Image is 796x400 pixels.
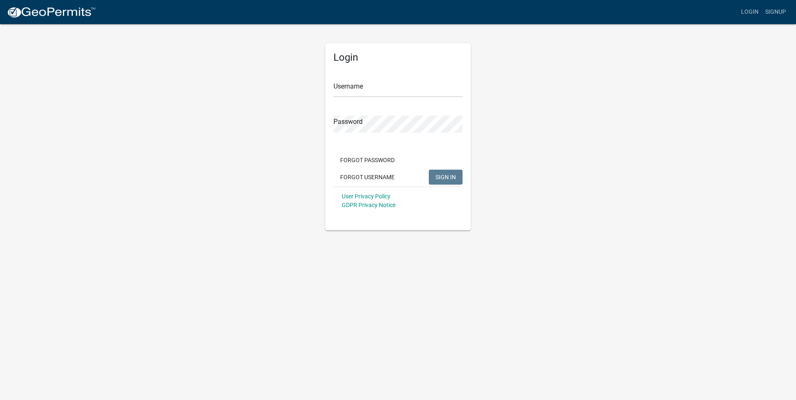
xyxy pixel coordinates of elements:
button: SIGN IN [429,170,463,185]
button: Forgot Password [333,153,401,168]
button: Forgot Username [333,170,401,185]
a: User Privacy Policy [342,193,391,200]
a: Signup [762,4,789,20]
a: GDPR Privacy Notice [342,202,396,208]
h5: Login [333,52,463,64]
a: Login [738,4,762,20]
span: SIGN IN [435,173,456,180]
